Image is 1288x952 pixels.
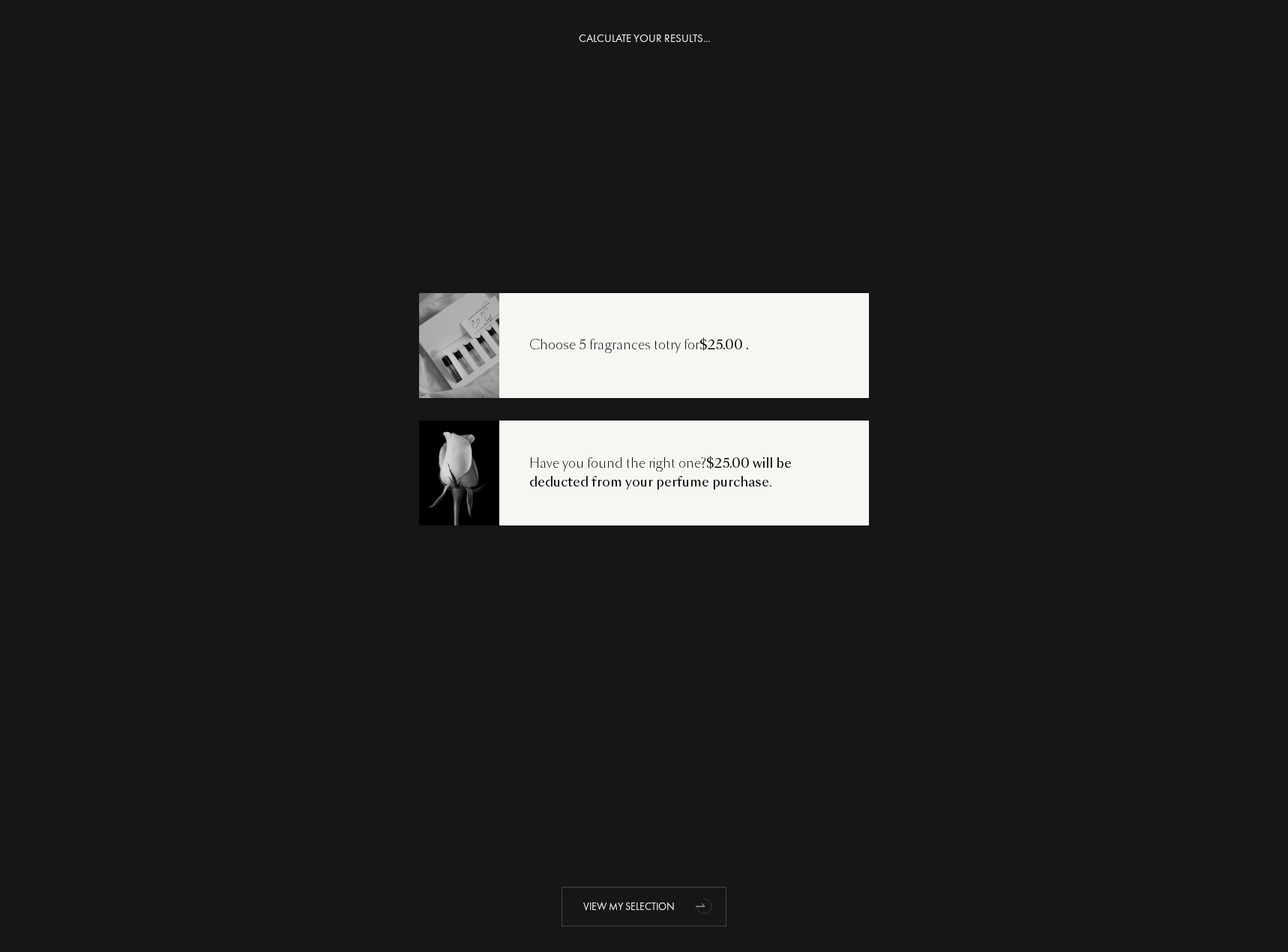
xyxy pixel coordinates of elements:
font: try for [666,336,699,354]
font: $25.00 will be deducted from your perfume purchase [529,454,792,492]
font: $25.00 . [699,336,749,354]
img: recoload1.png [418,291,499,399]
font: Choose 5 fragrances to [529,336,666,354]
font: . [769,473,771,491]
font: CALCULATE YOUR RESULTS... [579,31,710,46]
font: View my selection [583,900,675,913]
div: animation [690,891,720,921]
img: recoload3.png [418,418,499,526]
font: Have you found the right one? [529,454,706,472]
